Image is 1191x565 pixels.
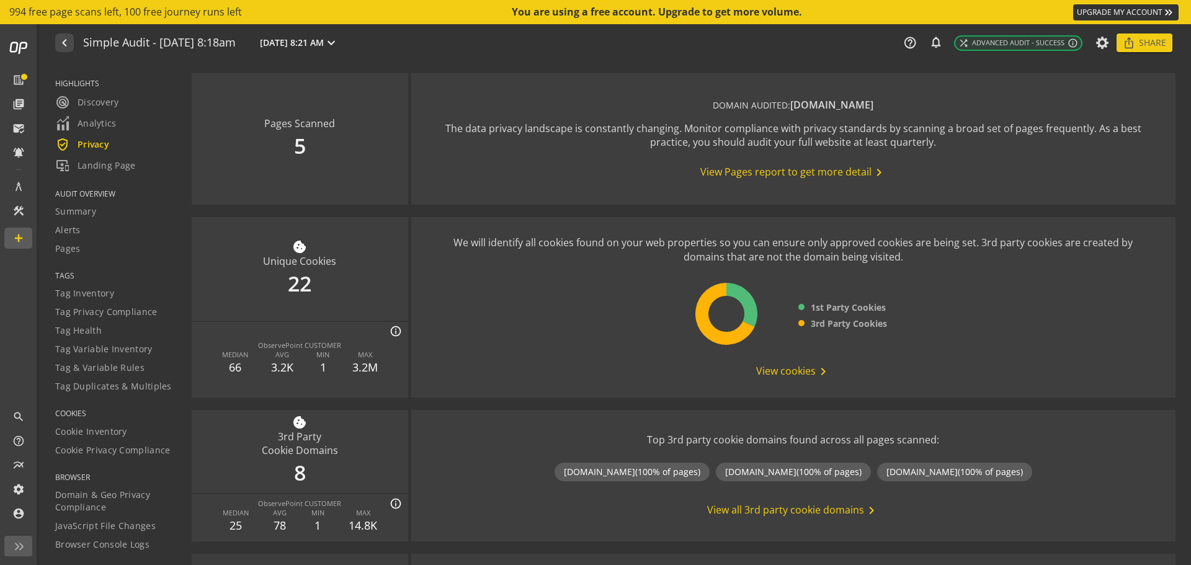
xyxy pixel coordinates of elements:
span: Analytics [55,116,117,131]
a: UPGRADE MY ACCOUNT [1073,4,1179,20]
mat-icon: help_outline [12,435,25,447]
div: MAX [352,350,378,360]
span: 994 free page scans left, 100 free journey runs left [9,5,242,19]
mat-icon: info_outline [1068,38,1078,48]
mat-icon: notifications_active [12,146,25,159]
div: ObservePoint CUSTOMER [258,340,341,350]
mat-icon: important_devices [55,158,70,173]
mat-icon: help_outline [903,36,917,50]
mat-icon: radar [55,95,70,110]
span: Tag Duplicates & Multiples [55,380,172,393]
span: Share [1139,32,1166,54]
mat-icon: shuffle [958,38,969,48]
span: COOKIES [55,408,176,419]
mat-icon: chevron_right [864,503,879,518]
div: 14.8K [349,518,377,534]
h1: Simple Audit - 09 September 2025 | 8:18am [83,37,236,50]
span: Landing Page [55,158,136,173]
mat-icon: info_outline [390,497,402,510]
span: (100% of pages) [635,466,700,478]
span: Tag Inventory [55,287,114,300]
span: 1st Party Cookies [811,301,886,314]
span: 3rd Party Cookies [811,318,887,330]
span: [DATE] 8:21 AM [260,37,324,49]
div: You are using a free account. Upgrade to get more volume. [512,5,803,19]
mat-icon: chevron_right [872,165,886,180]
div: 1 [311,518,324,534]
span: Privacy [55,137,109,152]
span: JavaScript File Changes [55,520,156,532]
div: 3.2K [271,360,293,376]
span: Advanced Audit - Success [958,38,1064,48]
mat-icon: add [12,232,25,244]
div: MEDIAN [222,350,248,360]
button: Share [1117,33,1172,52]
span: Summary [55,205,96,218]
span: DOMAIN AUDITED: [713,99,790,111]
span: Tag Privacy Compliance [55,306,158,318]
div: MEDIAN [223,508,249,518]
div: 66 [222,360,248,376]
span: Cookie Inventory [55,425,127,438]
div: Top 3rd party cookie domains found across all pages scanned: [647,433,939,447]
mat-icon: ios_share [1123,37,1135,49]
span: Alerts [55,224,81,236]
div: We will identify all cookies found on your web properties so you can ensure only approved cookies... [436,236,1151,264]
span: Tag & Variable Rules [55,362,145,374]
span: [DOMAIN_NAME] [790,98,873,112]
mat-icon: verified_user [55,137,70,152]
span: Pages [55,242,81,255]
mat-icon: navigate_before [57,35,70,50]
div: AVG [271,350,293,360]
span: Cookie Privacy Compliance [55,444,171,456]
span: View Pages report to get more detail [700,165,886,180]
div: 25 [223,518,249,534]
span: View cookies [756,364,831,379]
mat-icon: library_books [12,98,25,110]
span: Discovery [55,95,119,110]
mat-icon: expand_more [324,35,339,50]
mat-icon: chevron_right [816,364,831,379]
div: 1 [316,360,329,376]
span: Tag Health [55,324,102,337]
span: TAGS [55,270,176,281]
mat-icon: architecture [12,180,25,193]
span: Browser Console Logs [55,538,149,551]
div: MAX [349,508,377,518]
mat-icon: mark_email_read [12,122,25,135]
div: [DOMAIN_NAME] [555,463,710,481]
span: BROWSER [55,472,176,483]
div: [DOMAIN_NAME] [877,463,1032,481]
mat-icon: settings [12,483,25,496]
span: Tag Variable Inventory [55,343,153,355]
mat-icon: construction [12,205,25,217]
span: (100% of pages) [958,466,1023,478]
mat-icon: multiline_chart [12,459,25,471]
div: [DOMAIN_NAME] [716,463,871,481]
span: (100% of pages) [796,466,862,478]
mat-icon: notifications_none [929,35,942,48]
div: MIN [311,508,324,518]
div: MIN [316,350,329,360]
mat-icon: keyboard_double_arrow_right [1162,6,1175,19]
mat-icon: list_alt [12,74,25,86]
span: View all 3rd party cookie domains [707,503,879,518]
span: Domain & Geo Privacy Compliance [55,489,176,514]
div: The data privacy landscape is constantly changing. Monitor compliance with privacy standards by s... [436,122,1151,150]
button: [DATE] 8:21 AM [257,35,341,51]
div: 3.2M [352,360,378,376]
mat-icon: account_circle [12,507,25,520]
div: ObservePoint CUSTOMER [258,499,341,509]
div: 78 [273,518,287,534]
span: AUDIT OVERVIEW [55,189,176,199]
span: HIGHLIGHTS [55,78,176,89]
mat-icon: search [12,411,25,423]
mat-icon: info_outline [390,325,402,337]
div: AVG [273,508,287,518]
